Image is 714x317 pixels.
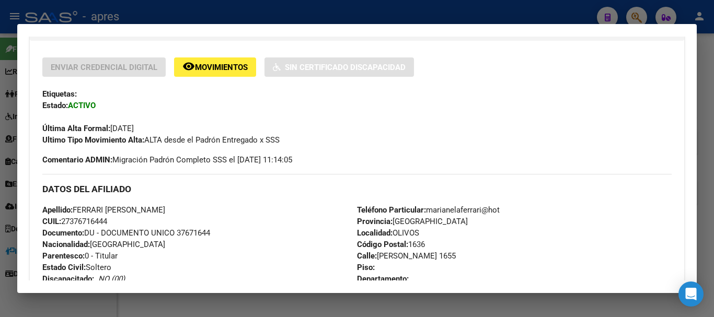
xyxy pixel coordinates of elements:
[264,57,414,77] button: Sin Certificado Discapacidad
[678,281,704,307] div: Open Intercom Messenger
[42,205,73,215] strong: Apellido:
[42,205,165,215] span: FERRARI [PERSON_NAME]
[42,251,118,261] span: 0 - Titular
[42,240,90,249] strong: Nacionalidad:
[42,263,111,272] span: Soltero
[357,205,426,215] strong: Teléfono Particular:
[357,205,500,215] span: marianelaferrari@hot
[357,228,393,238] strong: Localidad:
[98,274,125,284] i: NO (00)
[42,154,292,166] span: Migración Padrón Completo SSS el [DATE] 11:14:05
[42,251,85,261] strong: Parentesco:
[357,217,393,226] strong: Provincia:
[42,89,77,99] strong: Etiquetas:
[51,63,157,72] span: Enviar Credencial Digital
[357,240,408,249] strong: Código Postal:
[285,63,406,72] span: Sin Certificado Discapacidad
[42,135,144,145] strong: Ultimo Tipo Movimiento Alta:
[68,101,96,110] strong: ACTIVO
[42,240,165,249] span: [GEOGRAPHIC_DATA]
[42,124,110,133] strong: Última Alta Formal:
[42,124,134,133] span: [DATE]
[357,228,419,238] span: OLIVOS
[42,135,280,145] span: ALTA desde el Padrón Entregado x SSS
[357,251,377,261] strong: Calle:
[195,63,248,72] span: Movimientos
[357,240,425,249] span: 1636
[42,228,210,238] span: DU - DOCUMENTO UNICO 37671644
[42,217,107,226] span: 27376716444
[357,251,456,261] span: [PERSON_NAME] 1655
[42,263,86,272] strong: Estado Civil:
[182,60,195,73] mat-icon: remove_red_eye
[42,274,94,284] strong: Discapacitado:
[42,57,166,77] button: Enviar Credencial Digital
[42,101,68,110] strong: Estado:
[42,155,112,165] strong: Comentario ADMIN:
[174,57,256,77] button: Movimientos
[357,217,468,226] span: [GEOGRAPHIC_DATA]
[42,217,61,226] strong: CUIL:
[42,183,672,195] h3: DATOS DEL AFILIADO
[42,228,84,238] strong: Documento:
[357,263,375,272] strong: Piso:
[357,274,409,284] strong: Departamento:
